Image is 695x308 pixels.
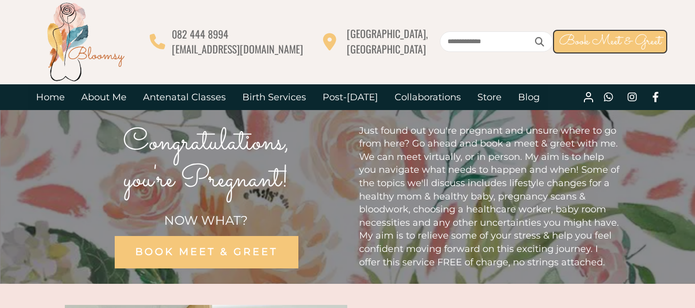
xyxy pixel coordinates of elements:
[510,84,548,110] a: Blog
[347,26,428,41] span: [GEOGRAPHIC_DATA],
[386,84,469,110] a: Collaborations
[553,30,667,53] a: Book Meet & Greet
[469,84,510,110] a: Store
[28,84,73,110] a: Home
[359,125,619,268] span: Just found out you're pregnant and unsure where to go from here? Go ahead and book a meet & greet...
[559,31,661,51] span: Book Meet & Greet
[114,236,298,268] a: BOOK MEET & GREET
[164,213,248,228] span: NOW WHAT?
[44,1,127,83] img: Bloomsy
[347,41,426,57] span: [GEOGRAPHIC_DATA]
[135,246,277,258] span: BOOK MEET & GREET
[314,84,386,110] a: Post-[DATE]
[135,84,234,110] a: Antenatal Classes
[172,41,303,57] span: [EMAIL_ADDRESS][DOMAIN_NAME]
[172,26,228,42] span: 082 444 8994
[234,84,314,110] a: Birth Services
[123,157,289,203] span: you're Pregnant!
[123,120,290,166] span: Congratulations,
[73,84,135,110] a: About Me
